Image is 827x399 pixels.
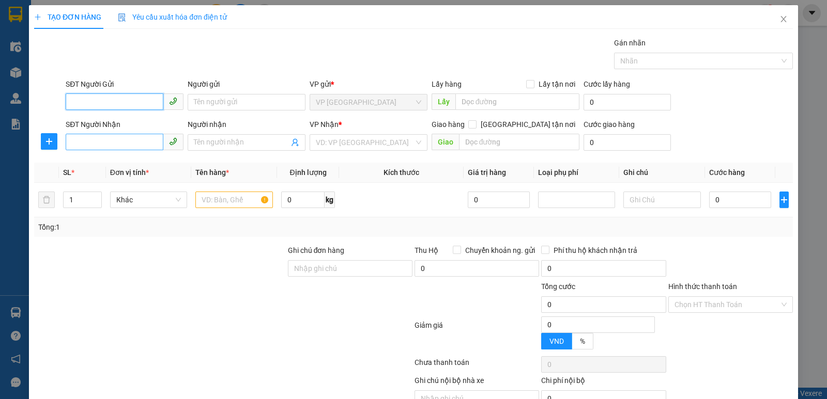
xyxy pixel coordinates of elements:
[459,134,580,150] input: Dọc đường
[584,120,635,129] label: Cước giao hàng
[580,337,585,345] span: %
[468,168,506,177] span: Giá trị hàng
[66,119,183,130] div: SĐT Người Nhận
[623,191,701,208] input: Ghi Chú
[779,15,788,23] span: close
[413,357,540,375] div: Chưa thanh toán
[169,137,177,146] span: phone
[41,133,57,150] button: plus
[288,260,412,277] input: Ghi chú đơn hàng
[195,168,229,177] span: Tên hàng
[455,93,580,110] input: Dọc đường
[188,78,305,90] div: Người gửi
[619,163,705,183] th: Ghi chú
[38,221,320,233] div: Tổng: 1
[132,56,194,67] span: YX1210255433
[288,246,345,254] label: Ghi chú đơn hàng
[432,134,459,150] span: Giao
[290,168,327,177] span: Định lượng
[709,168,745,177] span: Cước hàng
[47,8,121,42] strong: CHUYỂN PHÁT NHANH AN PHÚ QUÝ
[316,94,421,110] span: VP Cầu Yên Xuân
[468,191,530,208] input: 0
[118,13,126,22] img: icon
[779,191,789,208] button: plus
[432,120,465,129] span: Giao hàng
[118,13,227,21] span: Yêu cầu xuất hóa đơn điện tử
[116,192,181,208] span: Khác
[34,13,41,21] span: plus
[780,196,788,204] span: plus
[461,245,539,256] span: Chuyển khoản ng. gửi
[415,246,438,254] span: Thu Hộ
[63,168,71,177] span: SL
[415,375,539,390] div: Ghi chú nội bộ nhà xe
[477,119,579,130] span: [GEOGRAPHIC_DATA] tận nơi
[325,191,335,208] span: kg
[291,138,299,147] span: user-add
[384,168,419,177] span: Kích thước
[668,282,737,291] label: Hình thức thanh toán
[195,191,273,208] input: VD: Bàn, Ghế
[42,73,126,84] strong: PHIẾU GỬI HÀNG
[614,39,646,47] label: Gán nhãn
[34,13,101,21] span: TẠO ĐƠN HÀNG
[541,375,666,390] div: Chi phí nội bộ
[310,120,339,129] span: VP Nhận
[584,94,671,110] input: Cước lấy hàng
[769,5,798,34] button: Close
[432,80,462,88] span: Lấy hàng
[110,168,149,177] span: Đơn vị tính
[38,191,55,208] button: delete
[169,97,177,105] span: phone
[549,337,564,345] span: VND
[41,44,126,71] span: [GEOGRAPHIC_DATA], [GEOGRAPHIC_DATA] ↔ [GEOGRAPHIC_DATA]
[584,80,630,88] label: Cước lấy hàng
[310,78,427,90] div: VP gửi
[534,163,620,183] th: Loại phụ phí
[432,93,455,110] span: Lấy
[6,31,36,82] img: logo
[66,78,183,90] div: SĐT Người Gửi
[584,134,671,151] input: Cước giao hàng
[549,245,641,256] span: Phí thu hộ khách nhận trả
[541,282,575,291] span: Tổng cước
[534,78,579,90] span: Lấy tận nơi
[188,119,305,130] div: Người nhận
[41,137,57,146] span: plus
[413,320,540,354] div: Giảm giá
